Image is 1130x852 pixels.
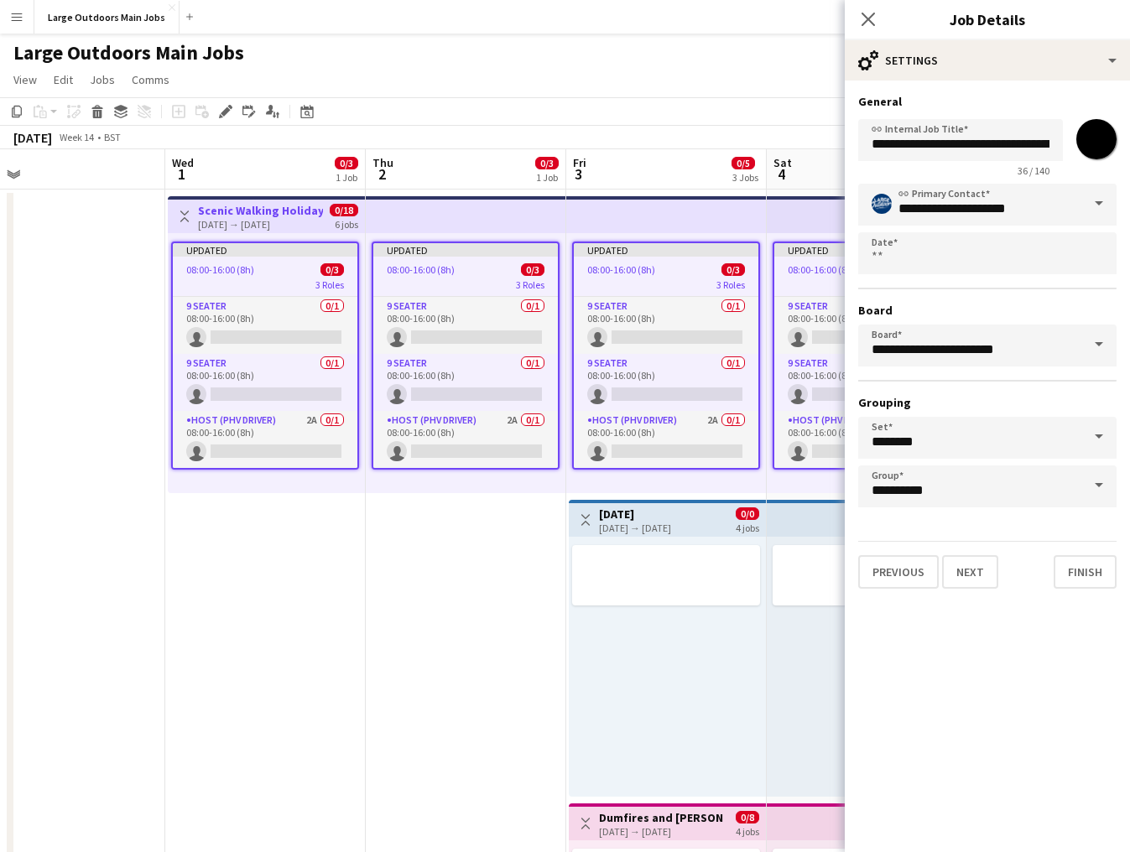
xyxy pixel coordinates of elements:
[599,810,724,825] h3: Dumfires and [PERSON_NAME] Scenic
[13,129,52,146] div: [DATE]
[125,69,176,91] a: Comms
[373,411,558,468] app-card-role: Host (PHV Driver)2A0/108:00-16:00 (8h)
[90,72,115,87] span: Jobs
[732,157,755,169] span: 0/5
[1054,555,1117,589] button: Finish
[54,72,73,87] span: Edit
[774,411,959,468] app-card-role: Host (PHV Driver)2A0/108:00-16:00 (8h)
[186,263,254,276] span: 08:00-16:00 (8h)
[387,263,455,276] span: 08:00-16:00 (8h)
[516,278,544,291] span: 3 Roles
[198,203,323,218] h3: Scenic Walking Holiday - [GEOGRAPHIC_DATA]
[736,507,759,520] span: 0/0
[716,278,745,291] span: 3 Roles
[774,243,959,257] div: Updated
[587,263,655,276] span: 08:00-16:00 (8h)
[521,263,544,276] span: 0/3
[1004,164,1063,177] span: 36 / 140
[13,40,244,65] h1: Large Outdoors Main Jobs
[373,297,558,354] app-card-role: 9 Seater0/108:00-16:00 (8h)
[572,242,760,470] app-job-card: Updated08:00-16:00 (8h)0/33 Roles9 Seater0/108:00-16:00 (8h) 9 Seater0/108:00-16:00 (8h) Host (PH...
[370,164,393,184] span: 2
[13,72,37,87] span: View
[173,243,357,257] div: Updated
[773,242,961,470] app-job-card: Updated08:00-16:00 (8h)0/33 Roles9 Seater0/108:00-16:00 (8h) 9 Seater0/108:00-16:00 (8h) Host (PH...
[736,520,759,534] div: 4 jobs
[315,278,344,291] span: 3 Roles
[845,8,1130,30] h3: Job Details
[7,69,44,91] a: View
[198,218,323,231] div: [DATE] → [DATE]
[732,171,758,184] div: 3 Jobs
[599,507,671,522] h3: [DATE]
[942,555,998,589] button: Next
[574,354,758,411] app-card-role: 9 Seater0/108:00-16:00 (8h)
[372,242,560,470] app-job-card: Updated08:00-16:00 (8h)0/33 Roles9 Seater0/108:00-16:00 (8h) 9 Seater0/108:00-16:00 (8h) Host (PH...
[55,131,97,143] span: Week 14
[335,157,358,169] span: 0/3
[845,40,1130,81] div: Settings
[171,242,359,470] app-job-card: Updated08:00-16:00 (8h)0/33 Roles9 Seater0/108:00-16:00 (8h) 9 Seater0/108:00-16:00 (8h) Host (PH...
[330,204,358,216] span: 0/18
[574,411,758,468] app-card-role: Host (PHV Driver)2A0/108:00-16:00 (8h)
[373,243,558,257] div: Updated
[574,243,758,257] div: Updated
[774,354,959,411] app-card-role: 9 Seater0/108:00-16:00 (8h)
[771,164,792,184] span: 4
[336,171,357,184] div: 1 Job
[83,69,122,91] a: Jobs
[721,263,745,276] span: 0/3
[173,411,357,468] app-card-role: Host (PHV Driver)2A0/108:00-16:00 (8h)
[574,297,758,354] app-card-role: 9 Seater0/108:00-16:00 (8h)
[858,395,1117,410] h3: Grouping
[599,522,671,534] div: [DATE] → [DATE]
[858,94,1117,109] h3: General
[536,171,558,184] div: 1 Job
[573,155,586,170] span: Fri
[132,72,169,87] span: Comms
[320,263,344,276] span: 0/3
[372,155,393,170] span: Thu
[373,354,558,411] app-card-role: 9 Seater0/108:00-16:00 (8h)
[570,164,586,184] span: 3
[736,811,759,823] span: 0/8
[599,825,724,838] div: [DATE] → [DATE]
[774,297,959,354] app-card-role: 9 Seater0/108:00-16:00 (8h)
[173,297,357,354] app-card-role: 9 Seater0/108:00-16:00 (8h)
[736,823,759,838] div: 4 jobs
[104,131,121,143] div: BST
[335,216,358,231] div: 6 jobs
[172,155,194,170] span: Wed
[173,354,357,411] app-card-role: 9 Seater0/108:00-16:00 (8h)
[169,164,194,184] span: 1
[773,155,792,170] span: Sat
[535,157,559,169] span: 0/3
[788,263,856,276] span: 08:00-16:00 (8h)
[858,303,1117,318] h3: Board
[34,1,180,34] button: Large Outdoors Main Jobs
[47,69,80,91] a: Edit
[858,555,939,589] button: Previous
